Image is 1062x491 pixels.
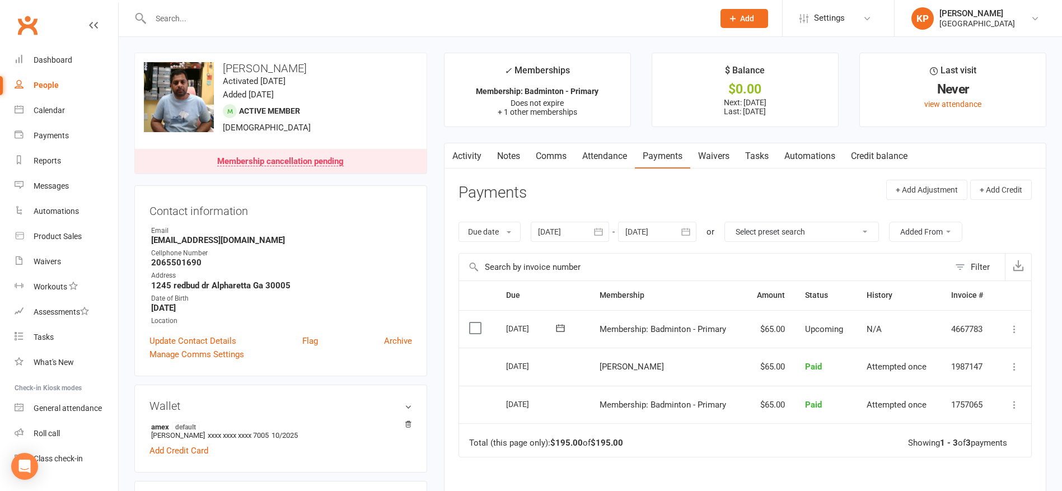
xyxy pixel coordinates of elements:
[511,99,564,107] span: Does not expire
[908,438,1007,448] div: Showing of payments
[498,107,577,116] span: + 1 other memberships
[939,18,1015,29] div: [GEOGRAPHIC_DATA]
[795,281,857,310] th: Status
[591,438,623,448] strong: $195.00
[149,400,412,412] h3: Wallet
[384,334,412,348] a: Archive
[151,280,412,291] strong: 1245 redbud dr Alpharetta Ga 30005
[459,222,521,242] button: Due date
[504,63,570,84] div: Memberships
[744,386,795,424] td: $65.00
[941,281,996,310] th: Invoice #
[744,281,795,310] th: Amount
[223,123,311,133] span: [DEMOGRAPHIC_DATA]
[635,143,690,169] a: Payments
[34,106,65,115] div: Calendar
[302,334,318,348] a: Flag
[445,143,489,169] a: Activity
[34,333,54,342] div: Tasks
[662,83,828,95] div: $0.00
[941,310,996,348] td: 4667783
[151,235,412,245] strong: [EMAIL_ADDRESS][DOMAIN_NAME]
[34,429,60,438] div: Roll call
[34,282,67,291] div: Workouts
[15,224,118,249] a: Product Sales
[34,257,61,266] div: Waivers
[776,143,843,169] a: Automations
[506,395,558,413] div: [DATE]
[151,303,412,313] strong: [DATE]
[528,143,574,169] a: Comms
[496,281,590,310] th: Due
[814,6,845,31] span: Settings
[737,143,776,169] a: Tasks
[867,324,882,334] span: N/A
[600,362,664,372] span: [PERSON_NAME]
[15,98,118,123] a: Calendar
[970,180,1032,200] button: + Add Credit
[940,438,958,448] strong: 1 - 3
[15,396,118,421] a: General attendance kiosk mode
[172,422,199,431] span: default
[971,260,990,274] div: Filter
[924,100,981,109] a: view attendance
[889,222,962,242] button: Added From
[34,232,82,241] div: Product Sales
[149,334,236,348] a: Update Contact Details
[149,200,412,217] h3: Contact information
[15,123,118,148] a: Payments
[721,9,768,28] button: Add
[15,199,118,224] a: Automations
[15,446,118,471] a: Class kiosk mode
[459,254,949,280] input: Search by invoice number
[272,431,298,439] span: 10/2025
[600,400,726,410] span: Membership: Badminton - Primary
[941,348,996,386] td: 1987147
[590,281,744,310] th: Membership
[223,90,274,100] time: Added [DATE]
[34,156,61,165] div: Reports
[151,248,412,259] div: Cellphone Number
[550,438,583,448] strong: $195.00
[857,281,941,310] th: History
[151,226,412,236] div: Email
[506,320,558,337] div: [DATE]
[15,300,118,325] a: Assessments
[217,157,344,166] div: Membership cancellation pending
[151,293,412,304] div: Date of Birth
[11,453,38,480] div: Open Intercom Messenger
[476,87,598,96] strong: Membership: Badminton - Primary
[930,63,976,83] div: Last visit
[15,421,118,446] a: Roll call
[574,143,635,169] a: Attendance
[34,207,79,216] div: Automations
[151,422,406,431] strong: amex
[208,431,269,439] span: xxxx xxxx xxxx 7005
[740,14,754,23] span: Add
[15,249,118,274] a: Waivers
[966,438,971,448] strong: 3
[600,324,726,334] span: Membership: Badminton - Primary
[149,444,208,457] a: Add Credit Card
[939,8,1015,18] div: [PERSON_NAME]
[34,181,69,190] div: Messages
[34,81,59,90] div: People
[149,420,412,441] li: [PERSON_NAME]
[15,148,118,174] a: Reports
[15,73,118,98] a: People
[805,362,822,372] span: Paid
[15,174,118,199] a: Messages
[870,83,1036,95] div: Never
[34,358,74,367] div: What's New
[147,11,706,26] input: Search...
[911,7,934,30] div: KP
[843,143,915,169] a: Credit balance
[506,357,558,375] div: [DATE]
[151,316,412,326] div: Location
[949,254,1005,280] button: Filter
[13,11,41,39] a: Clubworx
[707,225,714,239] div: or
[489,143,528,169] a: Notes
[469,438,623,448] div: Total (this page only): of
[34,404,102,413] div: General attendance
